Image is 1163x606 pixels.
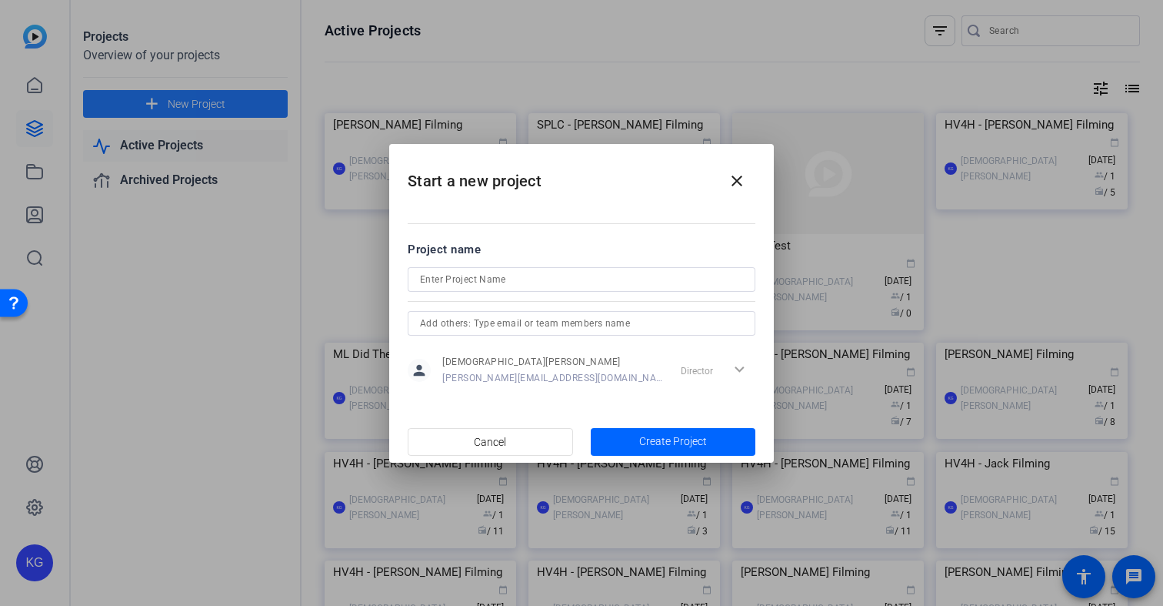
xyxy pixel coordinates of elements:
mat-icon: person [408,359,431,382]
mat-icon: close [728,172,746,190]
h2: Start a new project [389,144,774,206]
button: Create Project [591,428,756,456]
button: Cancel [408,428,573,456]
span: Cancel [474,427,506,457]
span: [PERSON_NAME][EMAIL_ADDRESS][DOMAIN_NAME] [442,372,663,384]
span: Create Project [639,434,707,450]
input: Add others: Type email or team members name [420,314,743,333]
span: [DEMOGRAPHIC_DATA][PERSON_NAME] [442,356,663,368]
input: Enter Project Name [420,270,743,289]
div: Project name [408,241,755,258]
